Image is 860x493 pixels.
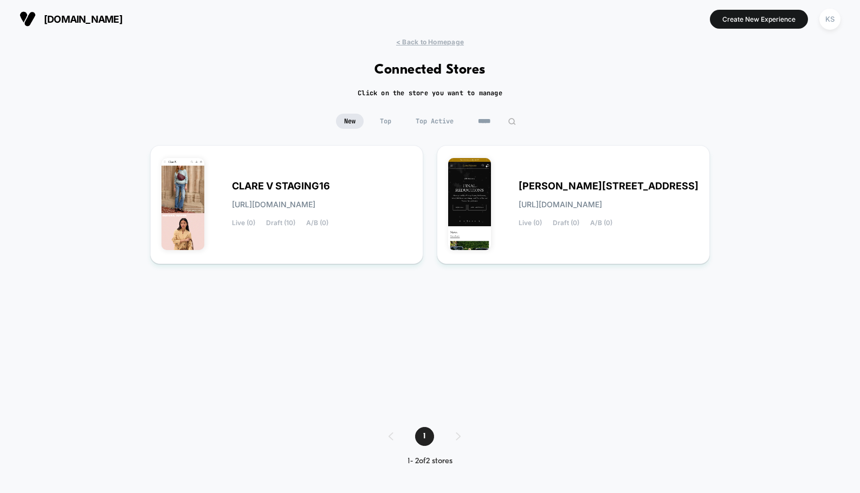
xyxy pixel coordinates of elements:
img: Visually logo [20,11,36,27]
button: KS [816,8,844,30]
span: Draft (10) [266,219,295,227]
span: [URL][DOMAIN_NAME] [232,201,315,208]
img: CLARE_HAGGAS_2333 [448,158,491,250]
span: Top [372,114,399,129]
span: 1 [415,427,434,446]
div: 1 - 2 of 2 stores [378,457,482,466]
span: A/B (0) [306,219,328,227]
button: Create New Experience [710,10,808,29]
span: Draft (0) [553,219,579,227]
span: [PERSON_NAME][STREET_ADDRESS] [519,182,699,190]
span: New [336,114,364,129]
span: [URL][DOMAIN_NAME] [519,201,602,208]
span: Live (0) [519,219,542,227]
span: < Back to Homepage [396,38,464,46]
button: [DOMAIN_NAME] [16,10,126,28]
span: [DOMAIN_NAME] [44,14,122,25]
h1: Connected Stores [374,62,486,78]
span: Live (0) [232,219,255,227]
span: A/B (0) [590,219,612,227]
div: KS [819,9,840,30]
img: edit [508,117,516,126]
img: CLARE_V_STAGING16 [161,158,204,250]
h2: Click on the store you want to manage [358,89,502,97]
span: Top Active [408,114,462,129]
span: CLARE V STAGING16 [232,182,330,190]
